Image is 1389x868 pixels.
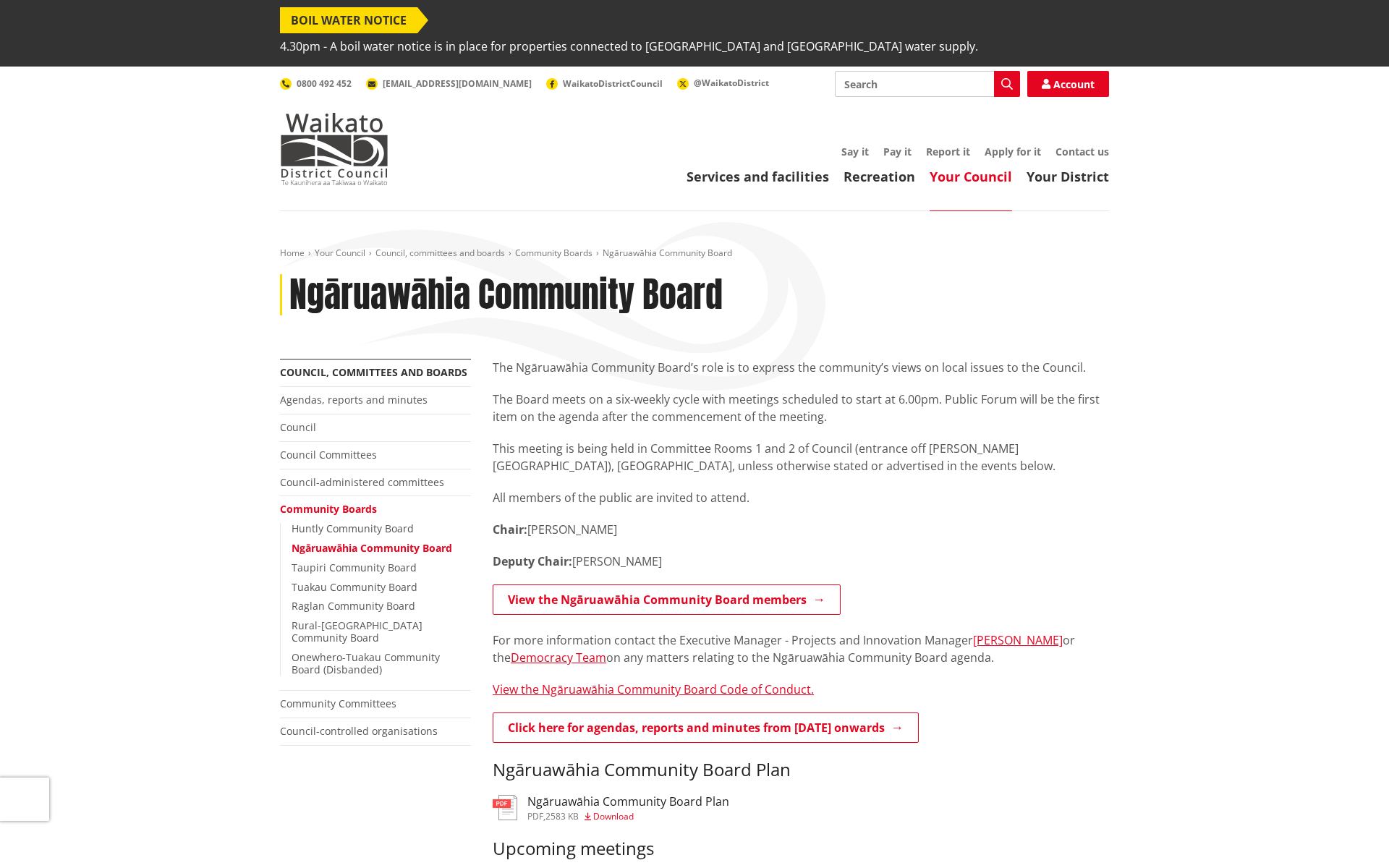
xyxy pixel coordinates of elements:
a: Your District [1027,168,1109,185]
span: 2583 KB [545,810,579,822]
p: The Board meets on a six-weekly cycle with meetings scheduled to start at 6.00pm. Public Forum wi... [493,391,1109,425]
h3: Ngāruawāhia Community Board Plan [527,795,729,809]
p: [PERSON_NAME] [493,553,1109,570]
nav: breadcrumb [280,247,1109,260]
a: Council, committees and boards [375,247,505,259]
a: Council [280,420,316,434]
span: pdf [527,810,543,822]
img: Waikato District Council - Te Kaunihera aa Takiwaa o Waikato [280,113,388,185]
a: Click here for agendas, reports and minutes from [DATE] onwards [493,712,919,743]
a: Onewhero-Tuakau Community Board (Disbanded) [292,650,440,676]
span: 0800 492 452 [297,77,352,90]
a: Contact us [1055,145,1109,158]
a: Council, committees and boards [280,365,467,379]
a: Pay it [883,145,912,158]
a: Ngāruawāhia Community Board Plan pdf,2583 KB Download [493,795,729,821]
a: Community Committees [280,697,396,710]
a: Council-controlled organisations [280,724,438,738]
p: [PERSON_NAME] [493,521,1109,538]
a: @WaikatoDistrict [677,77,769,89]
a: Report it [926,145,970,158]
a: Your Council [315,247,365,259]
a: Taupiri Community Board [292,561,417,574]
strong: Chair: [493,522,527,537]
a: Your Council [930,168,1012,185]
a: View the Ngāruawāhia Community Board members [493,584,841,615]
a: Rural-[GEOGRAPHIC_DATA] Community Board [292,618,422,644]
span: Ngāruawāhia Community Board [603,247,732,259]
a: 0800 492 452 [280,77,352,90]
a: Home [280,247,305,259]
span: 4.30pm - A boil water notice is in place for properties connected to [GEOGRAPHIC_DATA] and [GEOGR... [280,33,978,59]
a: Recreation [844,168,915,185]
a: Democracy Team [511,650,606,665]
p: For more information contact the Executive Manager - Projects and Innovation Manager or the on an... [493,631,1109,666]
span: Download [593,810,634,822]
a: Tuakau Community Board [292,580,417,594]
span: WaikatoDistrictCouncil [563,77,663,90]
span: @WaikatoDistrict [694,77,769,89]
a: Raglan Community Board [292,599,415,613]
a: Agendas, reports and minutes [280,393,428,407]
a: Community Boards [280,502,377,516]
div: , [527,812,729,821]
a: Huntly Community Board [292,522,414,535]
a: Community Boards [515,247,592,259]
input: Search input [835,71,1020,97]
a: Account [1027,71,1109,97]
h1: Ngāruawāhia Community Board [289,274,723,316]
img: document-pdf.svg [493,795,517,820]
span: [EMAIL_ADDRESS][DOMAIN_NAME] [383,77,532,90]
a: View the Ngāruawāhia Community Board Code of Conduct. [493,681,814,697]
a: Council-administered committees [280,475,444,489]
a: Services and facilities [687,168,829,185]
h3: Ngāruawāhia Community Board Plan [493,759,1109,780]
a: [EMAIL_ADDRESS][DOMAIN_NAME] [366,77,532,90]
strong: Deputy Chair: [493,553,572,569]
a: [PERSON_NAME] [973,632,1063,648]
a: Council Committees [280,448,377,461]
a: Ngāruawāhia Community Board [292,541,452,555]
p: All members of the public are invited to attend. [493,489,1109,506]
p: The Ngāruawāhia Community Board’s role is to express the community’s views on local issues to the... [493,359,1109,376]
a: WaikatoDistrictCouncil [546,77,663,90]
a: Say it [841,145,869,158]
a: Apply for it [985,145,1041,158]
p: This meeting is being held in Committee Rooms 1 and 2 of Council (entrance off [PERSON_NAME][GEOG... [493,440,1109,475]
span: BOIL WATER NOTICE [280,7,417,33]
h3: Upcoming meetings [493,838,1109,859]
